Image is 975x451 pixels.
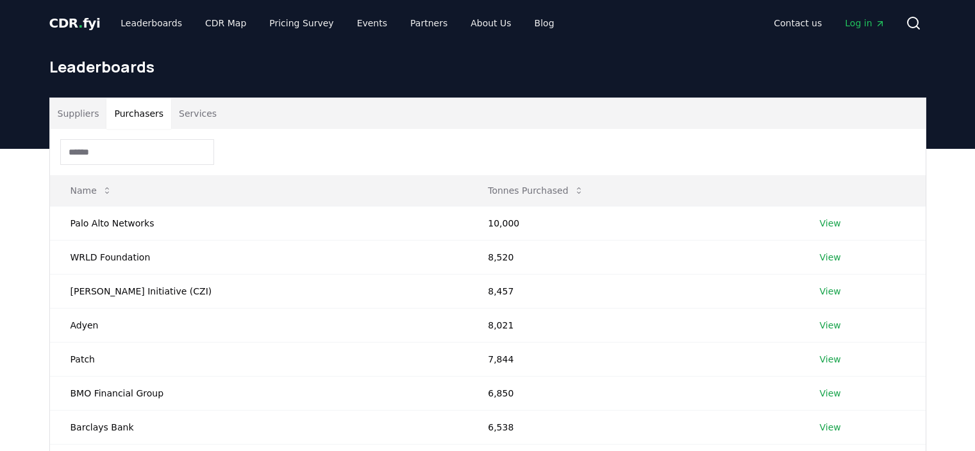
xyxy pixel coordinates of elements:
a: CDR Map [195,12,256,35]
button: Tonnes Purchased [478,178,594,203]
a: View [820,217,841,230]
h1: Leaderboards [49,56,926,77]
td: 10,000 [467,206,799,240]
td: Adyen [50,308,468,342]
a: Partners [400,12,458,35]
td: [PERSON_NAME] Initiative (CZI) [50,274,468,308]
a: View [820,387,841,400]
td: 6,538 [467,410,799,444]
td: 8,520 [467,240,799,274]
td: Patch [50,342,468,376]
span: CDR fyi [49,15,101,31]
a: Leaderboards [110,12,192,35]
nav: Main [763,12,895,35]
a: View [820,285,841,298]
a: Contact us [763,12,832,35]
a: Pricing Survey [259,12,344,35]
a: Blog [524,12,565,35]
td: 8,021 [467,308,799,342]
a: About Us [460,12,521,35]
span: Log in [845,17,885,30]
a: Log in [835,12,895,35]
td: BMO Financial Group [50,376,468,410]
td: WRLD Foundation [50,240,468,274]
span: . [78,15,83,31]
td: 6,850 [467,376,799,410]
a: Events [347,12,397,35]
a: CDR.fyi [49,14,101,32]
a: View [820,421,841,434]
button: Name [60,178,122,203]
a: View [820,353,841,366]
button: Suppliers [50,98,107,129]
a: View [820,319,841,332]
td: 7,844 [467,342,799,376]
td: Palo Alto Networks [50,206,468,240]
button: Services [171,98,224,129]
nav: Main [110,12,564,35]
button: Purchasers [106,98,171,129]
td: 8,457 [467,274,799,308]
td: Barclays Bank [50,410,468,444]
a: View [820,251,841,264]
